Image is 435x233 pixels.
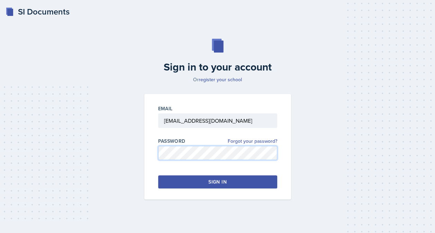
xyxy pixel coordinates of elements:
[158,138,185,145] label: Password
[140,76,295,83] p: Or
[140,61,295,73] h2: Sign in to your account
[228,138,277,145] a: Forgot your password?
[208,178,226,185] div: Sign in
[158,175,277,188] button: Sign in
[158,105,173,112] label: Email
[6,6,70,18] a: SI Documents
[158,113,277,128] input: Email
[199,76,242,83] a: register your school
